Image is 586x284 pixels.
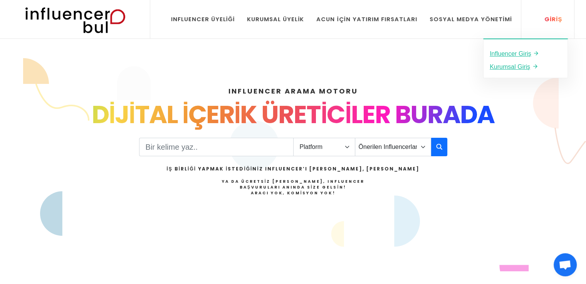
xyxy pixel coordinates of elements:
a: Influencer Giriş [490,48,561,58]
div: Kurumsal Üyelik [247,15,304,23]
div: Giriş [536,15,562,23]
h2: İş Birliği Yapmak İstediğiniz Influencer’ı [PERSON_NAME], [PERSON_NAME] [166,165,419,172]
u: Influencer Giriş [490,50,531,57]
div: Acun İçin Yatırım Fırsatları [316,15,417,23]
input: Search [139,138,294,156]
div: Open chat [554,253,577,276]
div: Influencer Üyeliği [171,15,235,23]
u: Kurumsal Giriş [490,63,530,70]
a: Kurumsal Giriş [490,62,561,72]
div: Sosyal Medya Yönetimi [430,15,512,23]
strong: Aracı Yok, Komisyon Yok! [251,190,336,196]
h4: INFLUENCER ARAMA MOTORU [44,86,543,96]
h4: Ya da Ücretsiz [PERSON_NAME], Influencer Başvuruları Anında Size Gelsin! [166,179,419,196]
div: DİJİTAL İÇERİK ÜRETİCİLER BURADA [44,96,543,133]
